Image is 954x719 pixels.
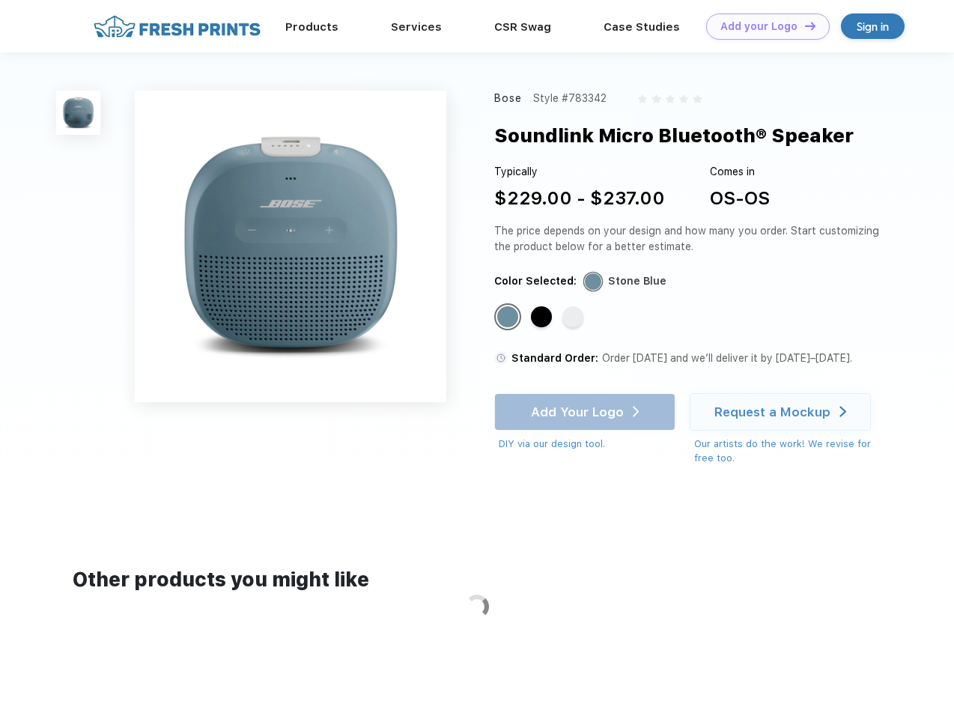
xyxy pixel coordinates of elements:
div: Add your Logo [720,20,797,33]
div: Comes in [710,164,770,180]
a: Sign in [841,13,905,39]
div: Color Selected: [494,273,577,289]
img: fo%20logo%202.webp [89,13,265,40]
img: gray_star.svg [666,94,675,103]
div: Stone Blue [608,273,666,289]
div: $229.00 - $237.00 [494,185,665,212]
img: gray_star.svg [693,94,702,103]
a: CSR Swag [494,20,551,34]
img: DT [805,22,815,30]
div: Our artists do the work! We revise for free too. [694,437,885,466]
div: The price depends on your design and how many you order. Start customizing the product below for ... [494,223,885,255]
img: gray_star.svg [679,94,688,103]
a: Services [391,20,442,34]
img: gray_star.svg [638,94,647,103]
div: DIY via our design tool. [499,437,675,452]
img: func=resize&h=640 [135,91,446,402]
div: Style #783342 [533,91,607,106]
div: Soundlink Micro Bluetooth® Speaker [494,121,854,150]
img: standard order [494,351,508,365]
div: Other products you might like [73,565,881,595]
div: Sign in [857,18,889,35]
span: Standard Order: [511,352,598,364]
img: func=resize&h=100 [56,91,100,135]
img: gray_star.svg [651,94,660,103]
span: Order [DATE] and we’ll deliver it by [DATE]–[DATE]. [602,352,852,364]
div: Request a Mockup [714,404,830,419]
div: White Smoke [562,306,583,327]
div: Stone Blue [497,306,518,327]
div: OS-OS [710,185,770,212]
div: Typically [494,164,665,180]
div: Black [531,306,552,327]
img: white arrow [839,406,846,417]
div: Bose [494,91,523,106]
a: Products [285,20,338,34]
